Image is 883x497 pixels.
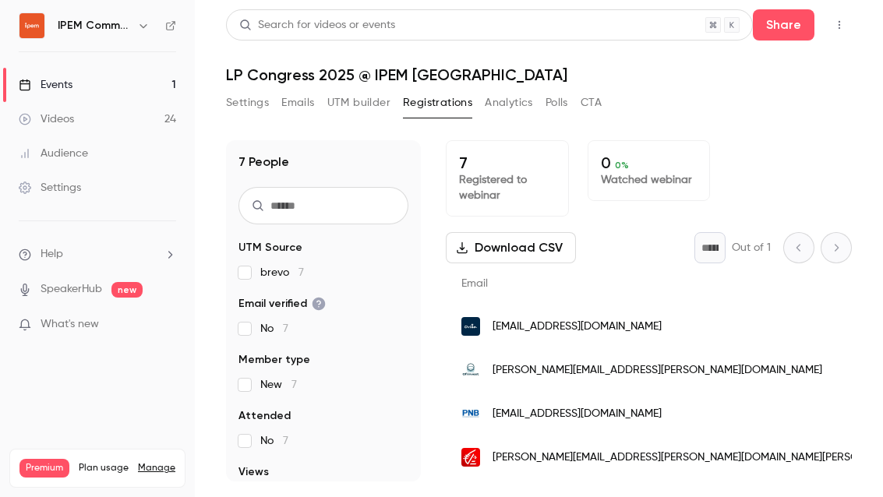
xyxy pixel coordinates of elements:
span: Premium [19,459,69,478]
span: 7 [283,323,288,334]
span: Plan usage [79,462,129,474]
span: No [260,433,288,449]
span: No [260,321,288,337]
span: Views [238,464,269,480]
div: Search for videos or events [239,17,395,33]
button: Registrations [403,90,472,115]
img: eps.caisse-epargne.fr [461,448,480,467]
img: pnb.com.my [461,404,480,423]
div: Audience [19,146,88,161]
p: 7 [459,153,556,172]
span: Email [461,278,488,289]
button: Settings [226,90,269,115]
span: [EMAIL_ADDRESS][DOMAIN_NAME] [493,406,662,422]
span: [PERSON_NAME][EMAIL_ADDRESS][PERSON_NAME][DOMAIN_NAME] [493,362,822,379]
button: Share [753,9,814,41]
div: Events [19,77,72,93]
button: CTA [581,90,602,115]
h6: IPEM Community [58,18,131,33]
span: new [111,282,143,298]
span: Help [41,246,63,263]
p: Watched webinar [601,172,698,188]
p: Registered to webinar [459,172,556,203]
li: help-dropdown-opener [19,246,176,263]
span: Member type [238,352,310,368]
h1: 7 People [238,153,289,171]
p: 0 [601,153,698,172]
span: 7 [283,435,288,446]
iframe: Noticeable Trigger [157,318,176,332]
h1: LP Congress 2025 @ IPEM [GEOGRAPHIC_DATA] [226,65,852,84]
img: orillaam.com [461,317,480,336]
button: UTM builder [327,90,390,115]
img: IPEM Community [19,13,44,38]
span: New [260,377,297,393]
button: Emails [281,90,314,115]
button: Analytics [485,90,533,115]
button: Download CSV [446,232,576,263]
span: Email verified [238,296,326,312]
span: 7 [298,267,304,278]
span: 0 % [615,160,629,171]
a: Manage [138,462,175,474]
img: ofi-invest.com [461,361,480,379]
span: Attended [238,408,291,424]
span: UTM Source [238,240,302,256]
button: Polls [546,90,568,115]
span: What's new [41,316,99,333]
p: Out of 1 [732,240,771,256]
span: brevo [260,265,304,280]
div: Videos [19,111,74,127]
div: Settings [19,180,81,196]
a: SpeakerHub [41,281,102,298]
span: [EMAIL_ADDRESS][DOMAIN_NAME] [493,319,662,335]
span: 7 [291,379,297,390]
